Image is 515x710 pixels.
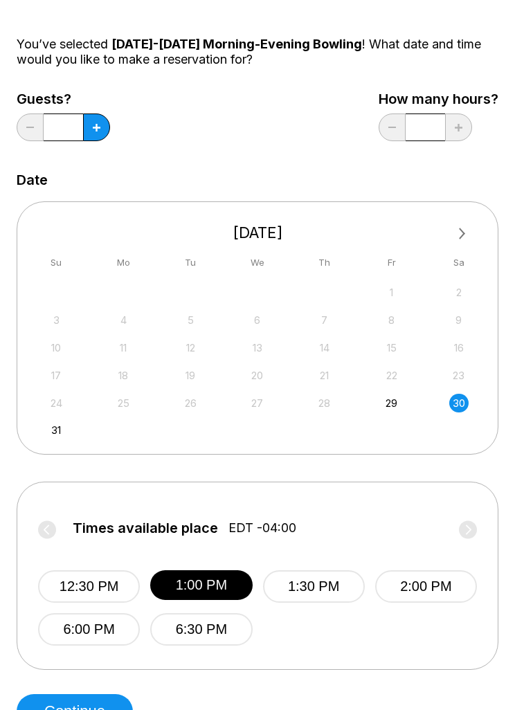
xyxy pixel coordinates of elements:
[248,394,266,412] div: Not available Wednesday, August 27th, 2025
[181,311,199,329] div: Not available Tuesday, August 5th, 2025
[114,311,132,329] div: Not available Monday, August 4th, 2025
[382,366,401,385] div: Not available Friday, August 22nd, 2025
[181,253,199,272] div: Tu
[382,253,401,272] div: Fr
[181,366,199,385] div: Not available Tuesday, August 19th, 2025
[46,421,65,439] div: Choose Sunday, August 31st, 2025
[111,37,362,51] span: [DATE]-[DATE] Morning-Evening Bowling
[38,570,140,603] button: 12:30 PM
[449,366,468,385] div: Not available Saturday, August 23rd, 2025
[449,311,468,329] div: Not available Saturday, August 9th, 2025
[449,338,468,357] div: Not available Saturday, August 16th, 2025
[45,282,470,440] div: month 2025-08
[150,570,252,600] button: 1:00 PM
[46,253,65,272] div: Su
[449,394,468,412] div: Choose Saturday, August 30th, 2025
[248,253,266,272] div: We
[315,311,334,329] div: Not available Thursday, August 7th, 2025
[114,253,132,272] div: Mo
[114,394,132,412] div: Not available Monday, August 25th, 2025
[46,394,65,412] div: Not available Sunday, August 24th, 2025
[379,91,498,107] label: How many hours?
[42,224,473,242] div: [DATE]
[46,338,65,357] div: Not available Sunday, August 10th, 2025
[46,366,65,385] div: Not available Sunday, August 17th, 2025
[17,91,110,107] label: Guests?
[114,366,132,385] div: Not available Monday, August 18th, 2025
[228,520,296,536] span: EDT -04:00
[315,366,334,385] div: Not available Thursday, August 21st, 2025
[382,394,401,412] div: Choose Friday, August 29th, 2025
[315,394,334,412] div: Not available Thursday, August 28th, 2025
[17,172,48,188] label: Date
[46,311,65,329] div: Not available Sunday, August 3rd, 2025
[150,613,252,646] button: 6:30 PM
[449,253,468,272] div: Sa
[114,338,132,357] div: Not available Monday, August 11th, 2025
[451,223,473,245] button: Next Month
[375,570,477,603] button: 2:00 PM
[382,338,401,357] div: Not available Friday, August 15th, 2025
[315,253,334,272] div: Th
[248,338,266,357] div: Not available Wednesday, August 13th, 2025
[17,37,498,67] div: You’ve selected ! What date and time would you like to make a reservation for?
[263,570,365,603] button: 1:30 PM
[382,311,401,329] div: Not available Friday, August 8th, 2025
[38,613,140,646] button: 6:00 PM
[382,283,401,302] div: Not available Friday, August 1st, 2025
[449,283,468,302] div: Not available Saturday, August 2nd, 2025
[248,366,266,385] div: Not available Wednesday, August 20th, 2025
[181,394,199,412] div: Not available Tuesday, August 26th, 2025
[181,338,199,357] div: Not available Tuesday, August 12th, 2025
[248,311,266,329] div: Not available Wednesday, August 6th, 2025
[73,520,218,536] span: Times available place
[315,338,334,357] div: Not available Thursday, August 14th, 2025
